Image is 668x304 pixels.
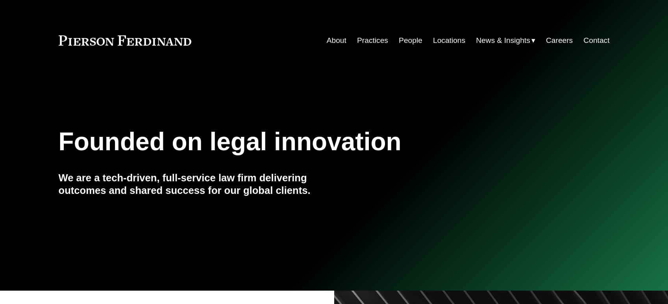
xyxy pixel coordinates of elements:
[546,33,573,48] a: Careers
[583,33,609,48] a: Contact
[59,127,518,156] h1: Founded on legal innovation
[433,33,465,48] a: Locations
[476,34,530,48] span: News & Insights
[357,33,388,48] a: Practices
[59,171,334,197] h4: We are a tech-driven, full-service law firm delivering outcomes and shared success for our global...
[399,33,422,48] a: People
[327,33,346,48] a: About
[476,33,535,48] a: folder dropdown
